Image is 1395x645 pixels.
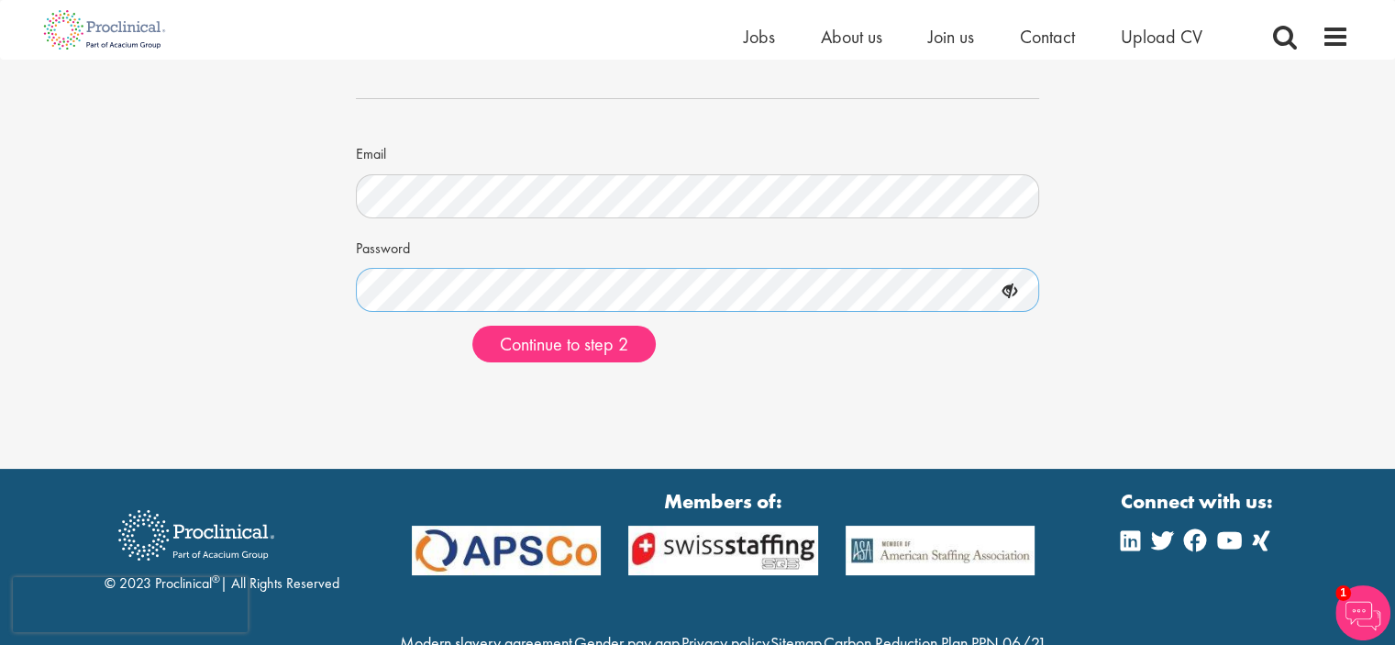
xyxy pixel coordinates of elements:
img: APSCo [614,526,832,576]
label: Email [356,138,386,165]
a: Join us [928,25,974,49]
iframe: reCAPTCHA [13,577,248,632]
div: © 2023 Proclinical | All Rights Reserved [105,496,339,595]
a: Contact [1020,25,1075,49]
span: Continue to step 2 [500,332,628,356]
span: 1 [1335,585,1351,601]
strong: Connect with us: [1121,487,1277,516]
a: Upload CV [1121,25,1202,49]
img: APSCo [398,526,615,576]
button: Continue to step 2 [472,326,656,362]
strong: Members of: [412,487,1035,516]
img: Chatbot [1335,585,1390,640]
img: Proclinical Recruitment [105,497,288,573]
a: Jobs [744,25,775,49]
img: APSCo [832,526,1049,576]
label: Password [356,232,410,260]
a: About us [821,25,882,49]
sup: ® [212,572,220,586]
